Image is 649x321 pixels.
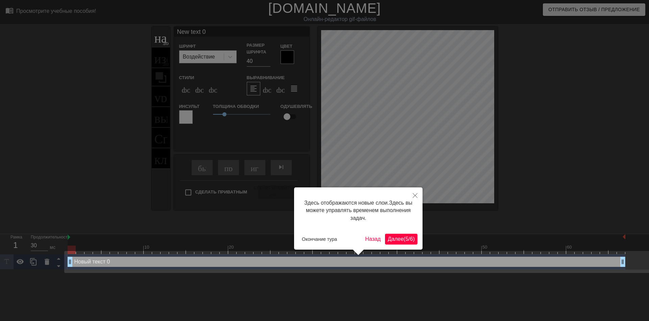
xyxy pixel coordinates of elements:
ya-tr-span: Далее [388,236,404,242]
button: Окончание тура [299,234,340,244]
button: Назад [362,234,383,245]
ya-tr-span: Здесь вы можете управлять временем выполнения задач. [306,200,412,221]
ya-tr-span: Назад [365,236,381,242]
ya-tr-span: / [408,236,410,242]
ya-tr-span: 6 [410,236,413,242]
ya-tr-span: Здесь отображаются новые слои. [304,200,389,206]
button: Далее [385,234,417,245]
button: Закрыть [408,187,423,203]
ya-tr-span: 5 [405,236,408,242]
ya-tr-span: ( [404,236,405,242]
ya-tr-span: ) [413,236,415,242]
